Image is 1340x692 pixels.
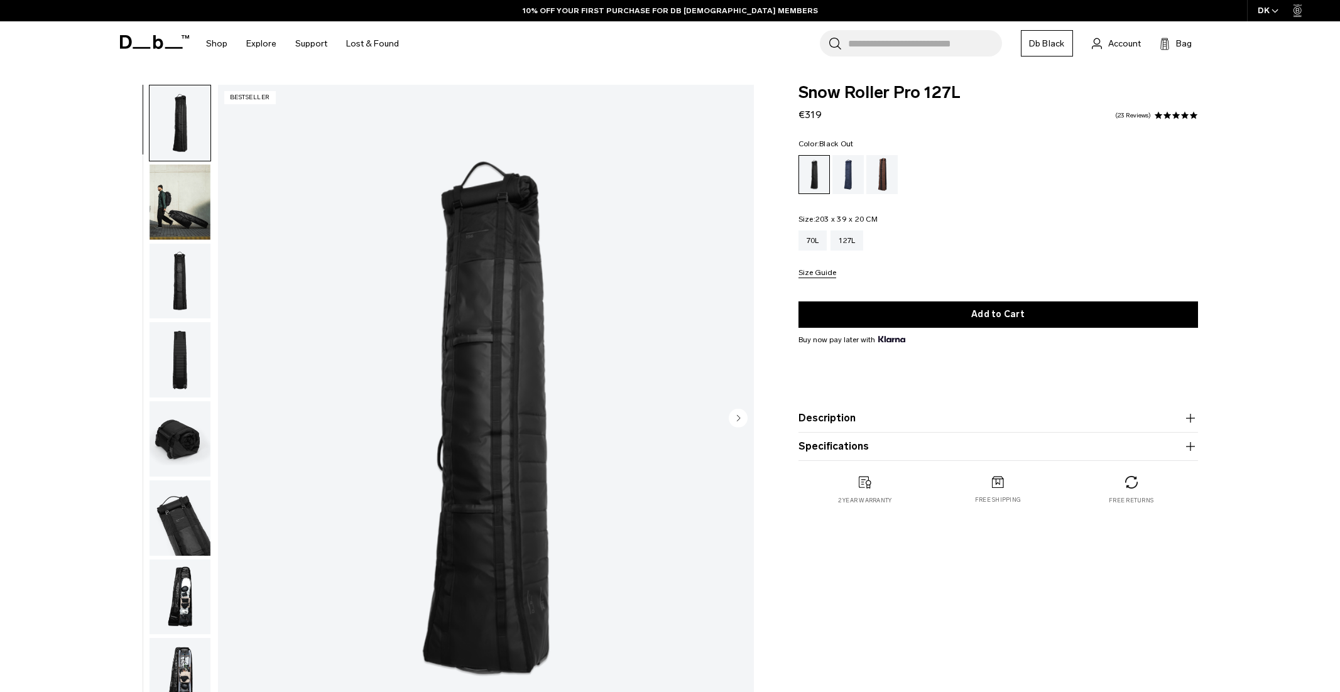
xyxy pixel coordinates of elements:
a: Account [1092,36,1141,51]
a: 70L [798,230,827,251]
span: €319 [798,109,822,121]
button: Snow_roller_pro_black_out_new_db8.png [149,322,211,398]
p: Free shipping [975,495,1021,504]
a: Shop [206,21,227,66]
nav: Main Navigation [197,21,408,66]
img: Snow_roller_pro_black_out_new_db9.png [150,244,210,319]
a: Black Out [798,155,830,194]
img: Snow_roller_pro_black_out_new_db1.png [150,85,210,161]
img: Snow_roller_pro_black_out_new_db3.png [150,480,210,556]
span: Snow Roller Pro 127L [798,85,1198,101]
img: Snow_roller_pro_black_out_new_db10.png [150,165,210,240]
a: 23 reviews [1115,112,1151,119]
span: 203 x 39 x 20 CM [815,215,878,224]
span: Bag [1176,37,1192,50]
p: Bestseller [224,91,276,104]
a: Lost & Found [346,21,399,66]
a: Support [295,21,327,66]
button: Next slide [729,408,748,430]
span: Black Out [819,139,853,148]
button: Add to Cart [798,301,1198,328]
button: Snow_roller_pro_black_out_new_db7.png [149,401,211,477]
img: Snow_roller_pro_black_out_new_db5.png [150,560,210,635]
a: 10% OFF YOUR FIRST PURCHASE FOR DB [DEMOGRAPHIC_DATA] MEMBERS [523,5,818,16]
img: Snow_roller_pro_black_out_new_db8.png [150,322,210,397]
button: Snow_roller_pro_black_out_new_db3.png [149,480,211,556]
a: Homegrown with Lu [866,155,898,194]
button: Bag [1160,36,1192,51]
button: Snow_roller_pro_black_out_new_db9.png [149,243,211,320]
p: 2 year warranty [838,496,892,505]
legend: Size: [798,215,878,223]
img: {"height" => 20, "alt" => "Klarna"} [878,336,905,342]
span: Account [1108,37,1141,50]
button: Description [798,411,1198,426]
a: Db Black [1021,30,1073,57]
a: 127L [831,230,863,251]
button: Snow_roller_pro_black_out_new_db5.png [149,559,211,635]
button: Snow_roller_pro_black_out_new_db1.png [149,85,211,161]
img: Snow_roller_pro_black_out_new_db7.png [150,401,210,477]
a: Blue Hour [832,155,864,194]
a: Explore [246,21,276,66]
button: Specifications [798,439,1198,454]
p: Free returns [1109,496,1153,505]
button: Size Guide [798,269,836,278]
legend: Color: [798,140,854,148]
button: Snow_roller_pro_black_out_new_db10.png [149,164,211,241]
span: Buy now pay later with [798,334,905,345]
